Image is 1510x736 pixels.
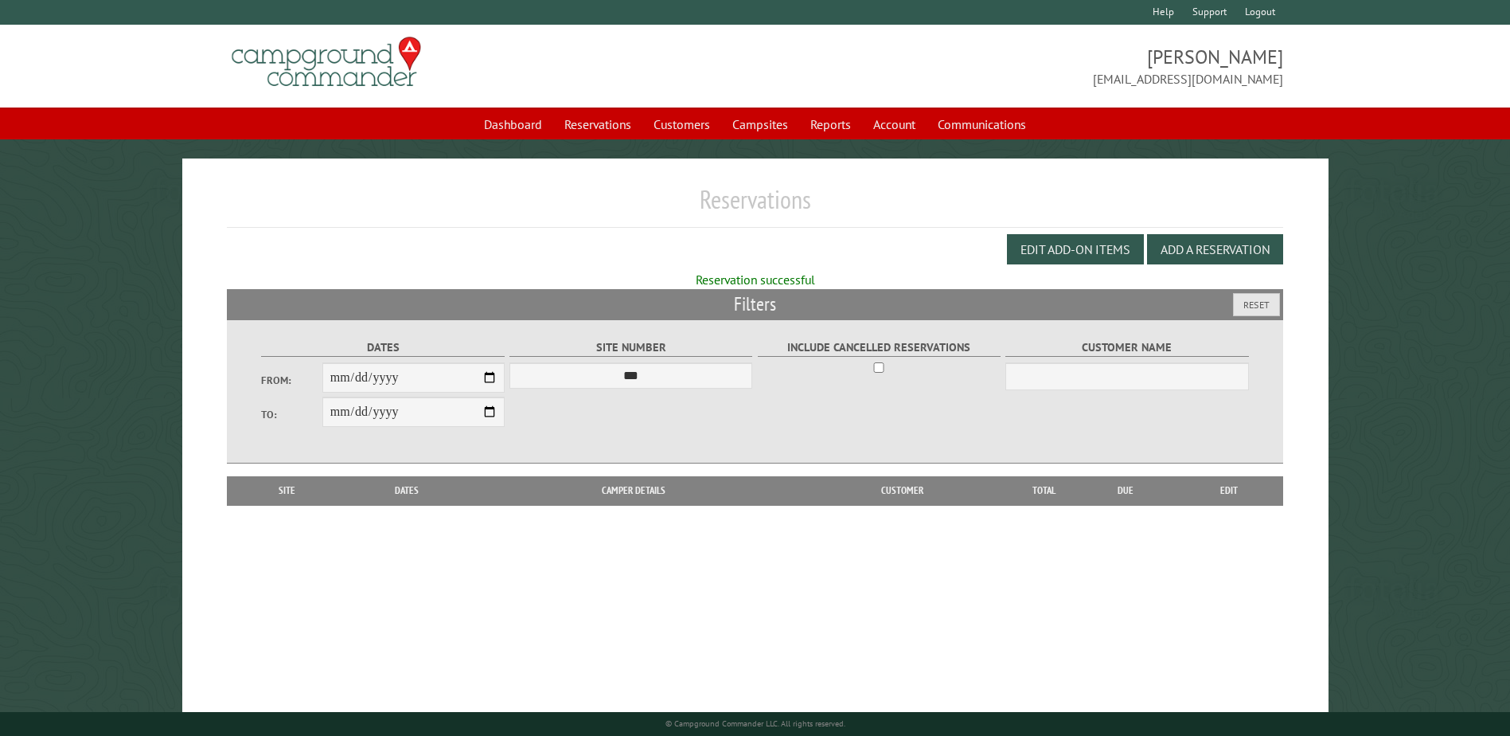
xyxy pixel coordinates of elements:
label: To: [261,407,322,422]
img: Campground Commander [227,31,426,93]
button: Reset [1233,293,1280,316]
label: From: [261,373,322,388]
label: Dates [261,339,504,357]
h2: Filters [227,289,1282,319]
label: Customer Name [1005,339,1248,357]
th: Due [1075,476,1176,505]
th: Dates [339,476,475,505]
th: Site [235,476,338,505]
th: Edit [1176,476,1283,505]
button: Edit Add-on Items [1007,234,1144,264]
a: Reservations [555,109,641,139]
a: Account [864,109,925,139]
h1: Reservations [227,184,1282,228]
div: Reservation successful [227,271,1282,288]
label: Include Cancelled Reservations [758,339,1001,357]
label: Site Number [509,339,752,357]
a: Dashboard [474,109,552,139]
small: © Campground Commander LLC. All rights reserved. [665,718,845,729]
th: Camper Details [475,476,792,505]
span: [PERSON_NAME] [EMAIL_ADDRESS][DOMAIN_NAME] [755,44,1283,88]
a: Reports [801,109,860,139]
a: Campsites [723,109,798,139]
a: Customers [644,109,720,139]
th: Customer [792,476,1012,505]
button: Add a Reservation [1147,234,1283,264]
a: Communications [928,109,1036,139]
th: Total [1012,476,1075,505]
